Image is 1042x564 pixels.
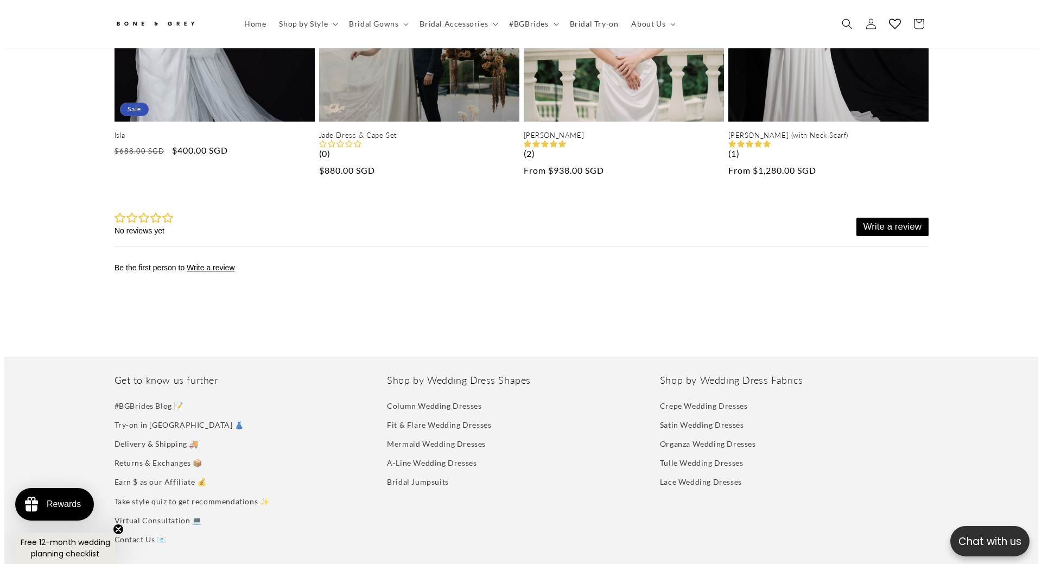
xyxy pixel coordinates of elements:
summary: Bridal Gowns [338,12,409,35]
span: #BGBrides [505,19,544,29]
div: Free 12-month wedding planning checklistClose teaser [11,533,111,564]
button: Close teaser [109,524,119,535]
a: Organza Wedding Dresses [656,434,752,453]
a: Try-on in [GEOGRAPHIC_DATA] 👗 [110,415,240,434]
a: Earn $ as our Affiliate 💰 [110,472,202,491]
a: Lace Wedding Dresses [656,472,738,491]
a: Virtual Consultation 💻 [110,511,198,530]
img: Bone and Grey Bridal [110,15,192,33]
a: Mermaid Wedding Dresses [383,434,481,453]
a: [PERSON_NAME] [519,131,720,140]
span: Bridal Try-on [566,19,614,29]
a: Isla [110,131,310,140]
h2: Shop by Wedding Dress Fabrics [656,374,924,386]
a: Write a review [72,62,120,71]
p: Chat with us [946,534,1025,549]
span: Free 12-month wedding planning checklist [16,537,106,559]
a: Bridal Try-on [559,12,621,35]
a: A-Line Wedding Dresses [383,453,472,472]
a: Returns & Exchanges 📦 [110,453,199,472]
span: About Us [627,19,661,29]
a: Satin Wedding Dresses [656,415,740,434]
a: #BGBrides Blog 📝 [110,399,180,415]
a: Crepe Wedding Dresses [656,399,744,415]
summary: Bridal Accessories [409,12,498,35]
summary: Search [831,12,855,36]
button: Open chatbox [946,526,1025,556]
summary: Shop by Style [268,12,338,35]
a: Bone and Grey Bridal [106,11,223,37]
a: Tulle Wedding Dresses [656,453,739,472]
a: Contact Us 📧 [110,530,162,549]
a: Column Wedding Dresses [383,399,477,415]
span: Home [240,19,262,29]
span: Bridal Accessories [415,19,484,29]
summary: #BGBrides [498,12,558,35]
a: Home [233,12,268,35]
a: Delivery & Shipping 🚚 [110,434,195,453]
a: Fit & Flare Wedding Dresses [383,415,487,434]
div: Rewards [42,499,77,509]
a: Bridal Jumpsuits [383,472,444,491]
a: Take style quiz to get recommendations ✨ [110,492,265,511]
button: Write a review [742,16,814,35]
h2: Shop by Wedding Dress Shapes [383,374,651,386]
summary: About Us [620,12,676,35]
a: [PERSON_NAME] (with Neck Scarf) [724,131,924,140]
span: Bridal Gowns [345,19,394,29]
h2: Get to know us further [110,374,379,386]
a: Jade Dress & Cape Set [315,131,515,140]
span: Shop by Style [275,19,323,29]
